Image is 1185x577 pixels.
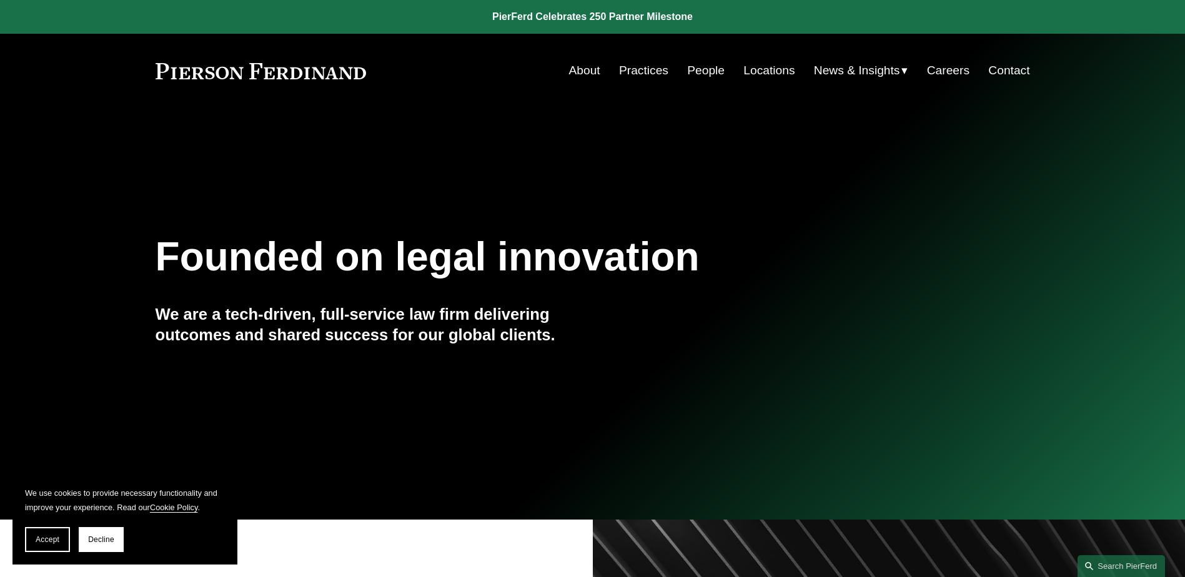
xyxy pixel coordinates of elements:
[12,473,237,565] section: Cookie banner
[156,234,885,280] h1: Founded on legal innovation
[814,60,900,82] span: News & Insights
[36,535,59,544] span: Accept
[1078,555,1165,577] a: Search this site
[687,59,725,82] a: People
[927,59,969,82] a: Careers
[25,527,70,552] button: Accept
[988,59,1029,82] a: Contact
[156,304,593,345] h4: We are a tech-driven, full-service law firm delivering outcomes and shared success for our global...
[88,535,114,544] span: Decline
[619,59,668,82] a: Practices
[150,503,198,512] a: Cookie Policy
[569,59,600,82] a: About
[814,59,908,82] a: folder dropdown
[79,527,124,552] button: Decline
[743,59,795,82] a: Locations
[25,486,225,515] p: We use cookies to provide necessary functionality and improve your experience. Read our .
